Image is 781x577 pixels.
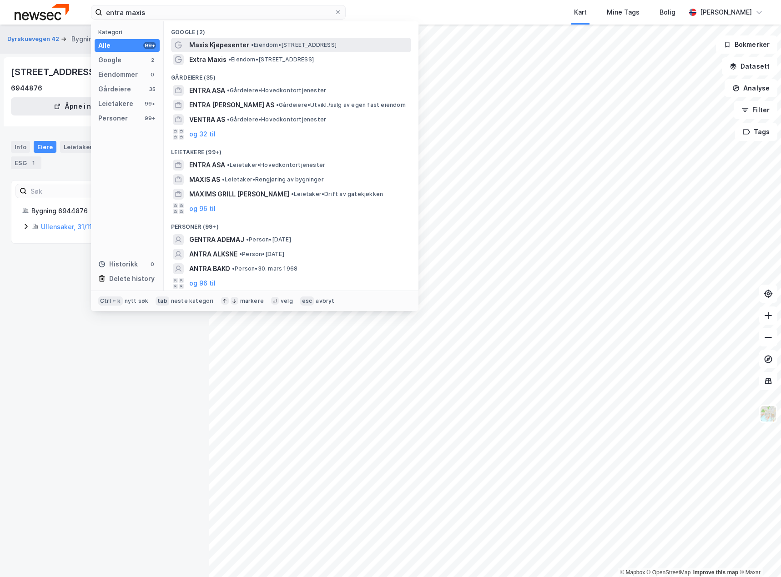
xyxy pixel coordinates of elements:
a: OpenStreetMap [647,569,691,576]
div: Bolig [660,7,675,18]
span: Person • [DATE] [239,251,284,258]
span: Eiendom • [STREET_ADDRESS] [251,41,337,49]
span: Person • [DATE] [246,236,291,243]
div: 35 [149,85,156,93]
div: 99+ [143,42,156,49]
input: Søk på adresse, matrikkel, gårdeiere, leietakere eller personer [102,5,334,19]
span: ENTRA ASA [189,85,225,96]
div: Gårdeiere (35) [164,67,418,83]
div: Kategori [98,29,160,35]
iframe: Chat Widget [736,533,781,577]
div: Leietakere [60,141,100,153]
span: • [291,191,294,197]
div: Historikk [98,259,138,270]
span: Gårdeiere • Hovedkontortjenester [227,116,326,123]
span: • [222,176,225,183]
span: • [228,56,231,63]
button: Dyrskuevegen 42 [7,35,61,44]
div: [PERSON_NAME] [700,7,752,18]
span: • [246,236,249,243]
div: 99+ [143,115,156,122]
span: Leietaker • Rengjøring av bygninger [222,176,324,183]
div: Mine Tags [607,7,640,18]
button: Filter [734,101,777,119]
span: GENTRA ADEMAJ [189,234,244,245]
div: tab [156,296,169,306]
span: Gårdeiere • Hovedkontortjenester [227,87,326,94]
div: [STREET_ADDRESS] [11,65,100,79]
div: 2 [149,56,156,64]
div: Google [98,55,121,65]
div: Eiendommer [98,69,138,80]
span: • [227,116,230,123]
div: Kontrollprogram for chat [736,533,781,577]
div: nytt søk [125,297,149,305]
a: Improve this map [693,569,738,576]
div: 1 [29,158,38,167]
span: • [239,251,242,257]
a: Ullensaker, 31/11 [41,223,92,231]
button: og 96 til [189,203,216,214]
div: Gårdeiere [98,84,131,95]
span: Leietaker • Drift av gatekjøkken [291,191,383,198]
a: Mapbox [620,569,645,576]
div: esc [300,296,314,306]
div: Personer [98,113,128,124]
div: Bygning [71,34,96,45]
div: 0 [149,261,156,268]
button: Datasett [722,57,777,75]
div: Info [11,141,30,153]
span: • [227,161,230,168]
span: ANTRA BAKO [189,263,230,274]
button: Bokmerker [716,35,777,54]
span: MAXIMS GRILL [PERSON_NAME] [189,189,289,200]
div: Leietakere [98,98,133,109]
span: • [251,41,254,48]
div: Delete history [109,273,155,284]
div: Eiere [34,141,56,153]
div: markere [240,297,264,305]
span: Eiendom • [STREET_ADDRESS] [228,56,314,63]
span: VENTRA AS [189,114,225,125]
span: ANTRA ALKSNE [189,249,237,260]
span: ENTRA [PERSON_NAME] AS [189,100,274,110]
div: Alle [98,40,111,51]
div: Leietakere (99+) [164,141,418,158]
div: Ctrl + k [98,296,123,306]
input: Søk [27,184,126,198]
div: velg [281,297,293,305]
span: Extra Maxis [189,54,227,65]
span: • [276,101,279,108]
div: neste kategori [171,297,214,305]
span: ENTRA ASA [189,160,225,171]
div: Bygning 6944876 [31,206,187,216]
button: Åpne i ny fane [11,97,155,115]
button: Tags [735,123,777,141]
span: MAXIS AS [189,174,220,185]
div: Kart [574,7,587,18]
div: Personer (99+) [164,216,418,232]
button: og 96 til [189,278,216,289]
div: 6944876 [11,83,42,94]
div: 99+ [143,100,156,107]
span: Leietaker • Hovedkontortjenester [227,161,325,169]
span: Maxis Kjøpesenter [189,40,249,50]
span: Person • 30. mars 1968 [232,265,297,272]
div: Google (2) [164,21,418,38]
div: 0 [149,71,156,78]
img: newsec-logo.f6e21ccffca1b3a03d2d.png [15,4,69,20]
span: • [227,87,230,94]
button: og 32 til [189,129,216,140]
span: Gårdeiere • Utvikl./salg av egen fast eiendom [276,101,406,109]
button: Analyse [725,79,777,97]
div: avbryt [316,297,334,305]
span: • [232,265,235,272]
img: Z [760,405,777,422]
div: ESG [11,156,41,169]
